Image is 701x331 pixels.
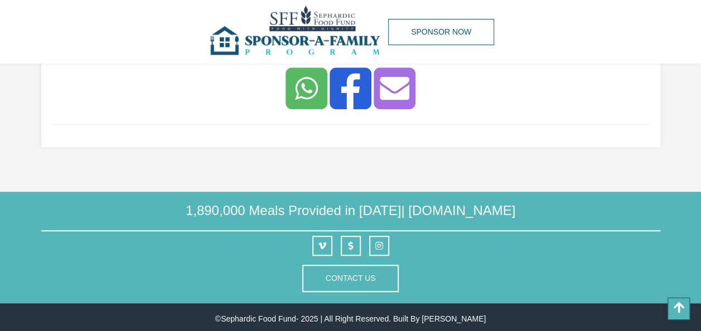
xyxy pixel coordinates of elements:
[408,203,515,218] a: [DOMAIN_NAME]
[388,19,494,45] a: Sponsor Now
[286,67,327,109] a: Share to <span class="translation_missing" title="translation missing: en.social_share_button.wha...
[41,314,660,323] p: © - 2025 | All Right Reserved. Built By [PERSON_NAME]
[401,203,404,218] span: |
[374,67,415,109] a: Share to Email
[326,274,376,283] a: Contact Us
[330,67,371,109] a: Share to Facebook
[302,265,399,292] button: Contact Us
[41,203,660,231] h4: 1,890,000 Meals Provided in [DATE]
[221,314,296,323] a: Sephardic Food Fund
